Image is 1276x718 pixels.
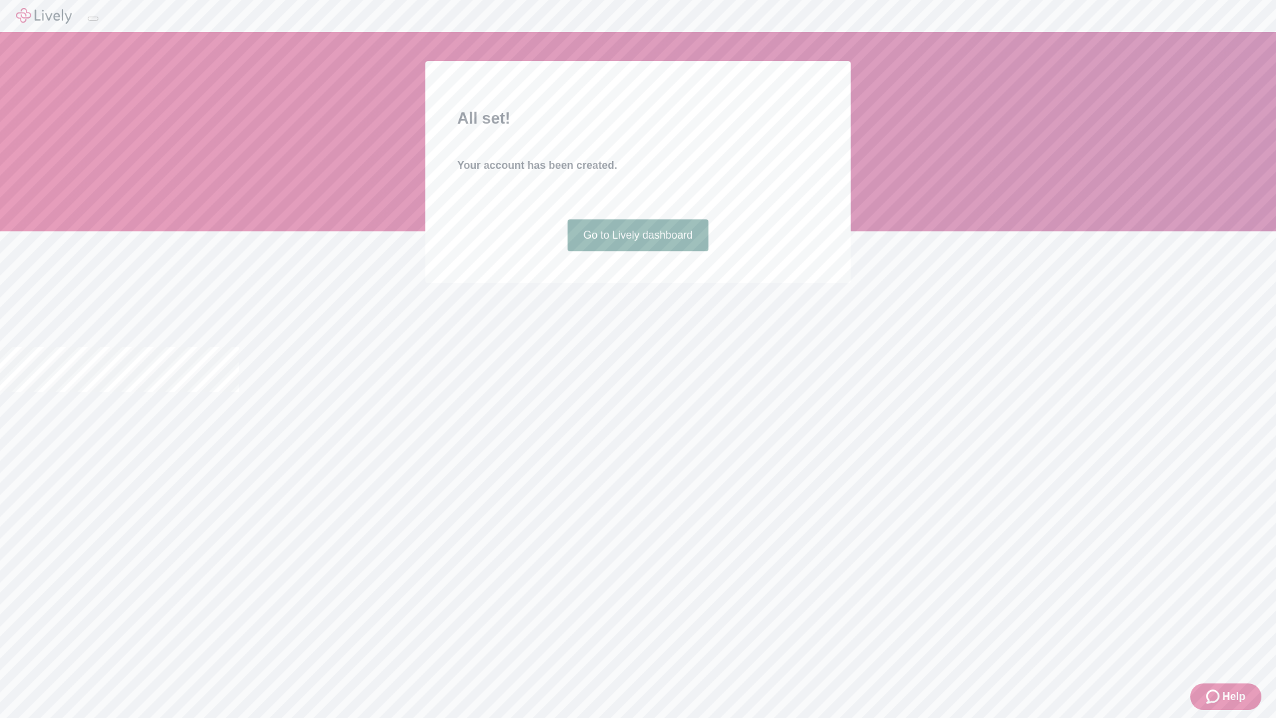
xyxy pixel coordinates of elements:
[1190,683,1261,710] button: Zendesk support iconHelp
[457,106,819,130] h2: All set!
[16,8,72,24] img: Lively
[1222,689,1245,705] span: Help
[457,158,819,174] h4: Your account has been created.
[88,17,98,21] button: Log out
[568,219,709,251] a: Go to Lively dashboard
[1206,689,1222,705] svg: Zendesk support icon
